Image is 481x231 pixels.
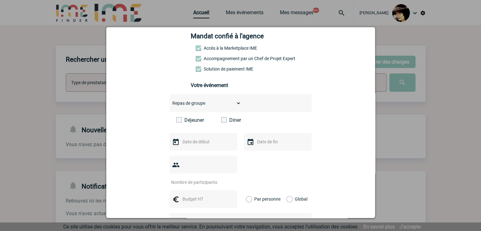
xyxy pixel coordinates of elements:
[176,117,213,123] label: Déjeuner
[181,195,225,203] input: Budget HT
[191,32,264,40] h4: Mandat confié à l'agence
[196,56,224,61] label: Prestation payante
[170,178,229,186] input: Nombre de participants
[181,138,225,146] input: Date de début
[246,190,253,208] label: Par personne
[256,138,299,146] input: Date de fin
[196,46,224,51] label: Accès à la Marketplace IME
[286,190,290,208] label: Global
[191,82,290,88] h3: Votre événement
[221,117,258,123] label: Diner
[196,66,224,72] label: Conformité aux process achat client, Prise en charge de la facturation, Mutualisation de plusieur...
